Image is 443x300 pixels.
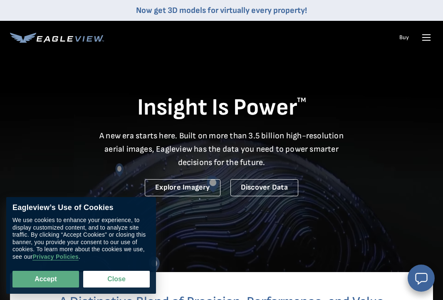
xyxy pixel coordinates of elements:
[12,217,150,260] div: We use cookies to enhance your experience, to display customized content, and to analyze site tra...
[94,129,349,169] p: A new era starts here. Built on more than 3.5 billion high-resolution aerial images, Eagleview ha...
[12,271,79,287] button: Accept
[136,5,307,15] a: Now get 3D models for virtually every property!
[83,271,150,287] button: Close
[399,34,409,41] a: Buy
[12,203,150,212] div: Eagleview’s Use of Cookies
[230,179,298,196] a: Discover Data
[32,253,78,260] a: Privacy Policies
[408,265,435,292] button: Open chat window
[145,179,220,196] a: Explore Imagery
[10,93,433,122] h1: Insight Is Power
[297,96,306,104] sup: TM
